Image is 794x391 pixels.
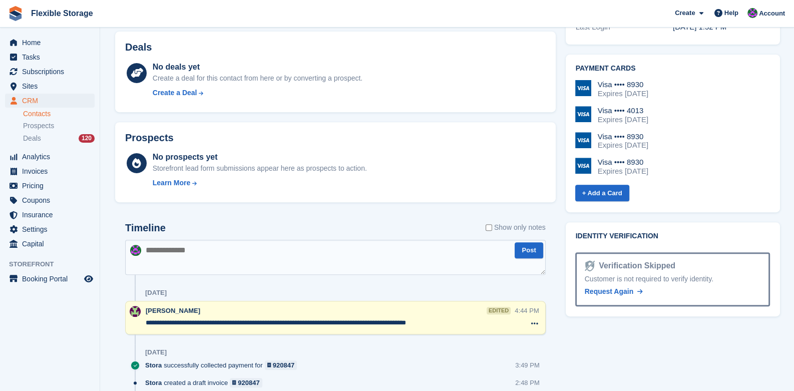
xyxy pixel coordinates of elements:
[575,158,591,174] img: Visa Logo
[145,360,162,370] span: Stora
[515,242,543,259] button: Post
[22,208,82,222] span: Insurance
[22,94,82,108] span: CRM
[145,360,302,370] div: successfully collected payment for
[22,272,82,286] span: Booking Portal
[153,163,367,174] div: Storefront lead form submissions appear here as prospects to action.
[22,222,82,236] span: Settings
[598,158,648,167] div: Visa •••• 8930
[5,94,95,108] a: menu
[515,306,539,315] div: 4:44 PM
[153,151,367,163] div: No prospects yet
[575,106,591,122] img: Visa Logo
[585,287,634,295] span: Request Again
[265,360,297,370] a: 920847
[8,6,23,21] img: stora-icon-8386f47178a22dfd0bd8f6a31ec36ba5ce8667c1dd55bd0f319d3a0aa187defe.svg
[130,245,141,256] img: Daniel Douglas
[5,208,95,222] a: menu
[27,5,97,22] a: Flexible Storage
[585,260,595,271] img: Identity Verification Ready
[145,348,167,356] div: [DATE]
[5,150,95,164] a: menu
[145,289,167,297] div: [DATE]
[598,132,648,141] div: Visa •••• 8930
[22,150,82,164] span: Analytics
[575,80,591,96] img: Visa Logo
[22,79,82,93] span: Sites
[576,232,770,240] h2: Identity verification
[576,22,673,33] div: Last Login
[576,65,770,73] h2: Payment cards
[153,73,362,84] div: Create a deal for this contact from here or by converting a prospect.
[125,42,152,53] h2: Deals
[23,121,95,131] a: Prospects
[5,179,95,193] a: menu
[145,378,267,387] div: created a draft invoice
[130,306,141,317] img: Rachael Fisher
[486,222,546,233] label: Show only notes
[145,378,162,387] span: Stora
[675,8,695,18] span: Create
[153,88,197,98] div: Create a Deal
[146,307,200,314] span: [PERSON_NAME]
[598,141,648,150] div: Expires [DATE]
[22,50,82,64] span: Tasks
[230,378,262,387] a: 920847
[5,272,95,286] a: menu
[125,222,166,234] h2: Timeline
[22,193,82,207] span: Coupons
[22,237,82,251] span: Capital
[598,106,648,115] div: Visa •••• 4013
[5,79,95,93] a: menu
[153,178,190,188] div: Learn More
[22,179,82,193] span: Pricing
[5,222,95,236] a: menu
[486,222,492,233] input: Show only notes
[585,286,643,297] a: Request Again
[515,360,539,370] div: 3:49 PM
[724,8,738,18] span: Help
[598,89,648,98] div: Expires [DATE]
[598,115,648,124] div: Expires [DATE]
[515,378,539,387] div: 2:48 PM
[5,164,95,178] a: menu
[273,360,294,370] div: 920847
[575,185,629,201] a: + Add a Card
[22,164,82,178] span: Invoices
[125,132,174,144] h2: Prospects
[23,109,95,119] a: Contacts
[153,88,362,98] a: Create a Deal
[22,65,82,79] span: Subscriptions
[5,65,95,79] a: menu
[747,8,757,18] img: Daniel Douglas
[153,178,367,188] a: Learn More
[238,378,259,387] div: 920847
[23,121,54,131] span: Prospects
[79,134,95,143] div: 120
[585,274,761,284] div: Customer is not required to verify identity.
[575,132,591,148] img: Visa Logo
[9,259,100,269] span: Storefront
[153,61,362,73] div: No deals yet
[22,36,82,50] span: Home
[598,80,648,89] div: Visa •••• 8930
[5,36,95,50] a: menu
[595,260,675,272] div: Verification Skipped
[487,307,511,314] div: edited
[5,193,95,207] a: menu
[23,134,41,143] span: Deals
[83,273,95,285] a: Preview store
[5,50,95,64] a: menu
[5,237,95,251] a: menu
[759,9,785,19] span: Account
[23,133,95,144] a: Deals 120
[598,167,648,176] div: Expires [DATE]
